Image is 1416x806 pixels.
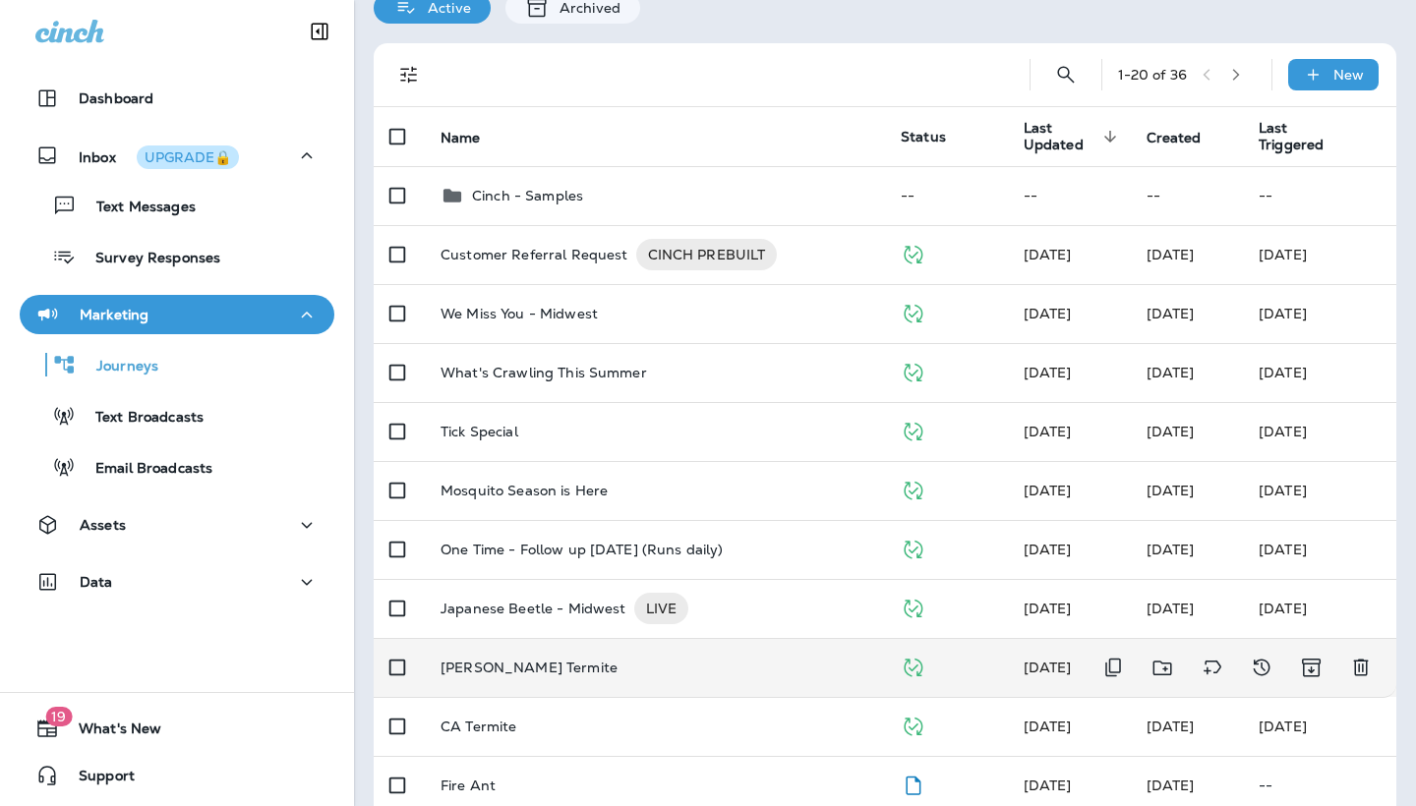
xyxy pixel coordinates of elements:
button: Add tags [1193,648,1232,688]
p: Assets [80,517,126,533]
button: Duplicate [1093,648,1133,688]
span: Caitlyn Wade [1147,423,1195,440]
span: Caitlyn Wade [1147,246,1195,263]
td: -- [1243,166,1396,225]
p: Tick Special [441,424,518,439]
td: [DATE] [1243,520,1396,579]
td: -- [1008,166,1131,225]
span: Published [901,362,925,379]
button: Collapse Sidebar [292,12,347,51]
span: Jason Munk [1024,600,1072,617]
button: InboxUPGRADE🔒 [20,136,334,175]
p: Japanese Beetle - Midwest [441,593,626,624]
button: Move to folder [1143,648,1183,688]
p: Fire Ant [441,777,496,793]
p: CA Termite [441,719,516,734]
span: Caitlyn Wade [1024,718,1072,735]
span: Frank Carreno [1024,541,1072,558]
span: Created [1147,129,1227,146]
td: [DATE] [1243,343,1396,402]
span: Published [901,480,925,497]
td: [DATE] [1243,225,1396,284]
span: Caitlyn Wade [1024,305,1072,322]
span: Jason Munk [1024,777,1072,794]
span: Published [901,598,925,615]
button: Assets [20,505,334,545]
p: -- [1259,777,1381,793]
td: [DATE] [1243,579,1396,638]
div: 1 - 20 of 36 [1118,67,1187,83]
span: Published [901,421,925,438]
p: One Time - Follow up [DATE] (Runs daily) [441,542,724,557]
button: Archive [1291,648,1331,688]
button: View Changelog [1242,648,1281,688]
button: Text Broadcasts [20,395,334,436]
td: [DATE] [1243,284,1396,343]
button: Email Broadcasts [20,446,334,488]
span: Published [901,539,925,556]
span: Last Triggered [1259,120,1349,153]
span: Caitlyn Wade [1147,600,1195,617]
p: Dashboard [79,90,153,106]
button: Marketing [20,295,334,334]
button: Data [20,562,334,602]
span: Last Updated [1024,120,1097,153]
p: [PERSON_NAME] Termite [441,660,618,675]
p: Text Messages [77,199,196,217]
span: 19 [45,707,72,726]
p: Marketing [80,307,148,322]
p: What's Crawling This Summer [441,365,647,380]
button: UPGRADE🔒 [137,145,239,169]
span: Caitlyn Wade [1147,364,1195,381]
p: Survey Responses [76,250,220,268]
p: Data [80,574,113,590]
div: UPGRADE🔒 [145,150,231,164]
p: Cinch - Samples [472,188,583,203]
span: Jason Munk [1024,246,1072,263]
span: CINCH PREBUILT [636,245,778,264]
span: Frank Carreno [1147,541,1195,558]
td: [DATE] [1243,697,1396,756]
td: [DATE] [1243,461,1396,520]
span: Status [901,128,946,145]
span: Published [901,657,925,674]
p: Journeys [77,358,158,376]
p: Customer Referral Request [441,239,628,270]
button: Dashboard [20,79,334,118]
button: Filters [389,55,429,94]
span: Last Updated [1024,120,1123,153]
p: Inbox [79,145,239,166]
span: Last Triggered [1259,120,1324,153]
div: LIVE [634,593,689,624]
button: Search Journeys [1046,55,1086,94]
button: Support [20,756,334,795]
span: Name [441,130,481,146]
span: Caitlyn Wade [1024,423,1072,440]
button: Survey Responses [20,236,334,277]
p: Text Broadcasts [76,409,204,428]
span: Caitlyn Wade [1147,718,1195,735]
p: Email Broadcasts [76,460,212,479]
span: Draft [901,775,925,792]
span: What's New [59,720,161,744]
td: -- [1131,166,1243,225]
td: [DATE] [1243,402,1396,461]
button: Text Messages [20,185,334,226]
p: We Miss You - Midwest [441,306,598,321]
span: Caitlyn Wade [1147,305,1195,322]
span: Published [901,716,925,733]
span: Caitlyn Wade [1024,659,1072,676]
span: Published [901,303,925,320]
span: Caitlyn Wade [1024,482,1072,499]
span: Published [901,244,925,261]
button: 19What's New [20,709,334,748]
div: CINCH PREBUILT [636,239,778,270]
p: Mosquito Season is Here [441,483,608,498]
td: -- [885,166,1008,225]
p: New [1333,67,1364,83]
span: Caitlyn Wade [1024,364,1072,381]
span: Name [441,129,506,146]
span: Jason Munk [1147,482,1195,499]
span: Created [1147,130,1202,146]
span: Support [59,768,135,791]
